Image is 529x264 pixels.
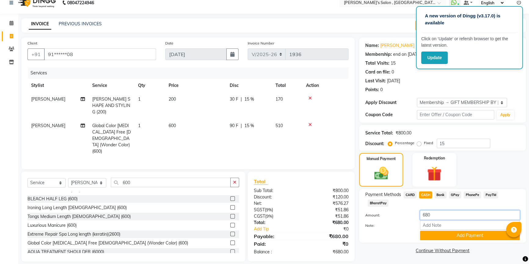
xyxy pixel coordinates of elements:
[361,223,415,228] label: Note:
[27,249,104,255] div: AQUA TREATMENT SHOULDER (6000)
[301,207,353,213] div: ₹51.86
[27,48,45,60] button: +91
[302,79,348,92] th: Action
[365,141,384,147] div: Discount:
[254,178,268,185] span: Total
[365,51,392,58] div: Membership:
[365,69,390,75] div: Card on file:
[165,79,226,92] th: Price
[449,191,462,198] span: GPay
[27,222,77,229] div: Luxurious Manicure (600)
[365,191,401,198] span: Payment Methods
[310,226,353,232] div: ₹0
[226,79,272,92] th: Disc
[272,79,302,92] th: Total
[483,191,498,198] span: PayTM
[419,191,432,198] span: CASH
[464,191,481,198] span: PhonePe
[27,231,120,237] div: Extreme Repair Spa Long length (keratin)(2600)
[241,96,242,102] span: |
[275,96,283,102] span: 170
[169,123,176,128] span: 600
[27,79,89,92] th: Stylist
[59,21,102,27] a: PREVIOUS INVOICES
[421,36,518,48] p: Click on ‘Update’ or refersh browser to get the latest version.
[425,12,514,26] p: A new version of Dingg (v3.17.0) is available
[301,233,353,240] div: ₹680.00
[415,21,451,30] button: Create New
[27,196,78,202] div: BLEACH HALF LEG (600)
[365,112,417,118] div: Coupon Code
[420,231,520,240] button: Add Payment
[31,123,65,128] span: [PERSON_NAME]
[44,48,156,60] input: Search by Name/Mobile/Email/Code
[396,130,411,136] div: ₹800.00
[244,96,254,102] span: 15 %
[249,187,301,194] div: Sub Total:
[111,178,231,187] input: Search or Scan
[230,96,238,102] span: 30 F
[27,205,127,211] div: Ironing Long Length [DEMOGRAPHIC_DATA] (600)
[422,165,446,183] img: _gift.svg
[424,140,433,146] label: Fixed
[380,42,414,49] a: [PERSON_NAME]
[301,200,353,207] div: ₹576.27
[301,187,353,194] div: ₹800.00
[360,248,525,254] a: Continue Without Payment
[169,96,176,102] span: 200
[249,200,301,207] div: Net:
[249,207,301,213] div: ( )
[403,191,417,198] span: CARD
[392,69,394,75] div: 0
[31,96,65,102] span: [PERSON_NAME]
[165,41,173,46] label: Date
[301,240,353,248] div: ₹0
[249,194,301,200] div: Discount:
[244,123,254,129] span: 15 %
[27,41,37,46] label: Client
[365,42,379,49] div: Name:
[365,130,393,136] div: Service Total:
[249,226,310,232] a: Add Tip
[301,249,353,255] div: ₹680.00
[387,78,400,84] div: [DATE]
[89,79,134,92] th: Service
[266,214,272,219] span: 9%
[380,87,383,93] div: 0
[241,123,242,129] span: |
[138,96,140,102] span: 1
[361,212,415,218] label: Amount:
[301,213,353,219] div: ₹51.86
[230,123,238,129] span: 90 F
[249,213,301,219] div: ( )
[92,123,131,154] span: Global Color [MEDICAL_DATA] Free [DEMOGRAPHIC_DATA] (Wonder Color) (600)
[92,96,130,115] span: [PERSON_NAME] SHAPE AND STYLING (200)
[27,240,188,246] div: Global Color [MEDICAL_DATA] Free [DEMOGRAPHIC_DATA] (Wonder Color) (600)
[266,207,272,212] span: 9%
[365,87,379,93] div: Points:
[370,165,393,181] img: _cash.svg
[365,99,417,106] div: Apply Discount
[395,140,414,146] label: Percentage
[28,67,353,79] div: Services
[420,220,520,230] input: Add Note
[29,19,51,30] a: INVOICE
[254,213,265,219] span: CGST
[421,52,448,64] button: Update
[249,240,301,248] div: Paid:
[393,51,421,58] div: end on [DATE]
[248,41,274,46] label: Invoice Number
[368,200,389,207] span: BharatPay
[365,78,386,84] div: Last Visit:
[417,110,494,120] input: Enter Offer / Coupon Code
[420,210,520,220] input: Amount
[254,207,265,212] span: SGST
[424,155,445,161] label: Redemption
[138,123,140,128] span: 1
[249,249,301,255] div: Balance :
[435,191,447,198] span: Bank
[134,79,165,92] th: Qty
[301,219,353,226] div: ₹680.00
[497,110,514,120] button: Apply
[249,219,301,226] div: Total:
